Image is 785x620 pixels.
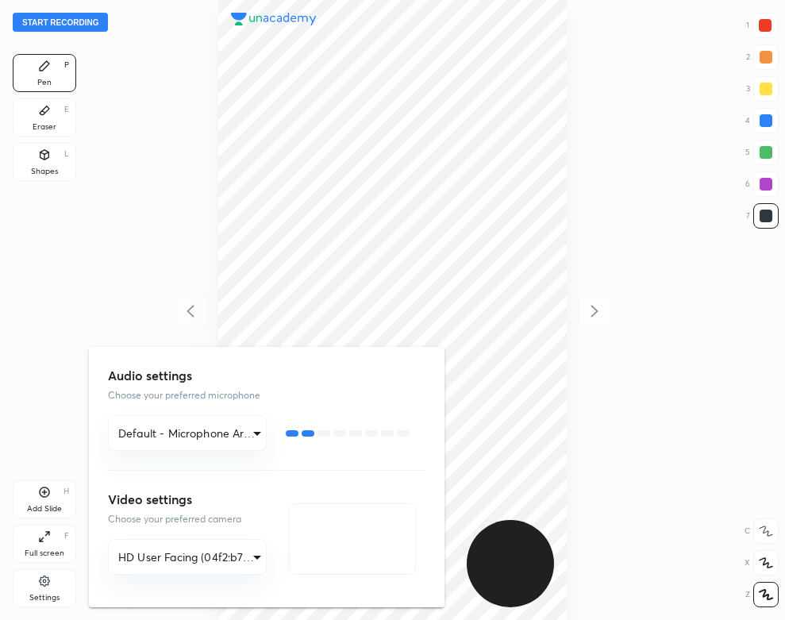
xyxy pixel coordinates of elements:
[108,512,267,526] p: Choose your preferred camera
[108,388,425,402] p: Choose your preferred microphone
[108,490,267,509] h3: Video settings
[108,366,425,385] h3: Audio settings
[108,539,267,575] div: Default - Microphone Array (Realtek(R) Audio)
[108,415,267,451] div: Default - Microphone Array (Realtek(R) Audio)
